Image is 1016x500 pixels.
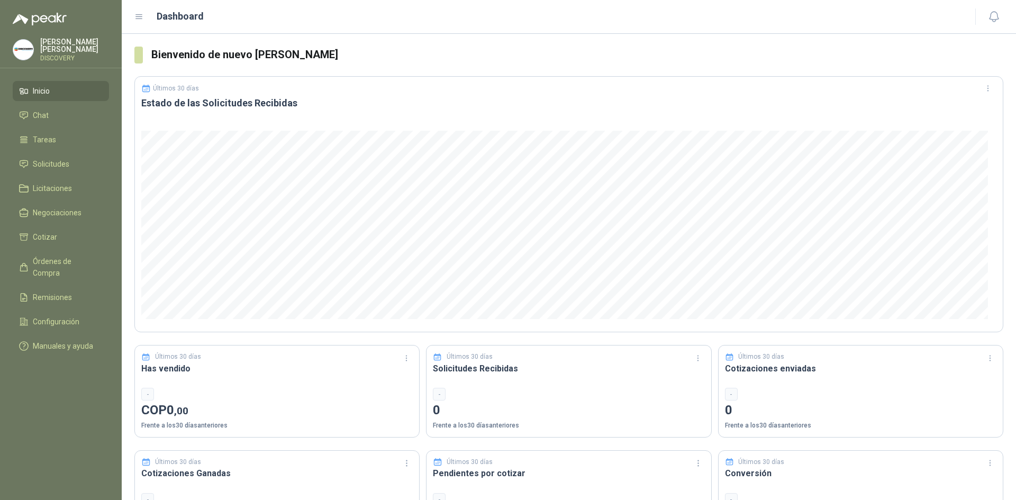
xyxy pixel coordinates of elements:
div: - [141,388,154,401]
p: Últimos 30 días [153,85,199,92]
span: Manuales y ayuda [33,340,93,352]
h3: Estado de las Solicitudes Recibidas [141,97,996,110]
span: Cotizar [33,231,57,243]
a: Chat [13,105,109,125]
p: Frente a los 30 días anteriores [725,421,996,431]
a: Órdenes de Compra [13,251,109,283]
h3: Bienvenido de nuevo [PERSON_NAME] [151,47,1003,63]
span: Negociaciones [33,207,81,219]
span: Órdenes de Compra [33,256,99,279]
span: Licitaciones [33,183,72,194]
span: Remisiones [33,292,72,303]
div: - [433,388,446,401]
p: Frente a los 30 días anteriores [141,421,413,431]
p: Últimos 30 días [447,352,493,362]
a: Configuración [13,312,109,332]
img: Company Logo [13,40,33,60]
span: 0 [167,403,188,417]
h3: Solicitudes Recibidas [433,362,704,375]
span: Tareas [33,134,56,146]
p: 0 [433,401,704,421]
a: Negociaciones [13,203,109,223]
p: Últimos 30 días [155,352,201,362]
a: Solicitudes [13,154,109,174]
span: ,00 [174,405,188,417]
p: Últimos 30 días [738,457,784,467]
span: Chat [33,110,49,121]
p: Últimos 30 días [447,457,493,467]
p: Últimos 30 días [738,352,784,362]
p: 0 [725,401,996,421]
p: COP [141,401,413,421]
img: Logo peakr [13,13,67,25]
h3: Has vendido [141,362,413,375]
p: DISCOVERY [40,55,109,61]
a: Licitaciones [13,178,109,198]
h3: Cotizaciones enviadas [725,362,996,375]
a: Manuales y ayuda [13,336,109,356]
h1: Dashboard [157,9,204,24]
p: [PERSON_NAME] [PERSON_NAME] [40,38,109,53]
span: Inicio [33,85,50,97]
p: Frente a los 30 días anteriores [433,421,704,431]
a: Tareas [13,130,109,150]
span: Configuración [33,316,79,328]
a: Inicio [13,81,109,101]
h3: Cotizaciones Ganadas [141,467,413,480]
div: - [725,388,738,401]
span: Solicitudes [33,158,69,170]
a: Remisiones [13,287,109,307]
h3: Conversión [725,467,996,480]
p: Últimos 30 días [155,457,201,467]
h3: Pendientes por cotizar [433,467,704,480]
a: Cotizar [13,227,109,247]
